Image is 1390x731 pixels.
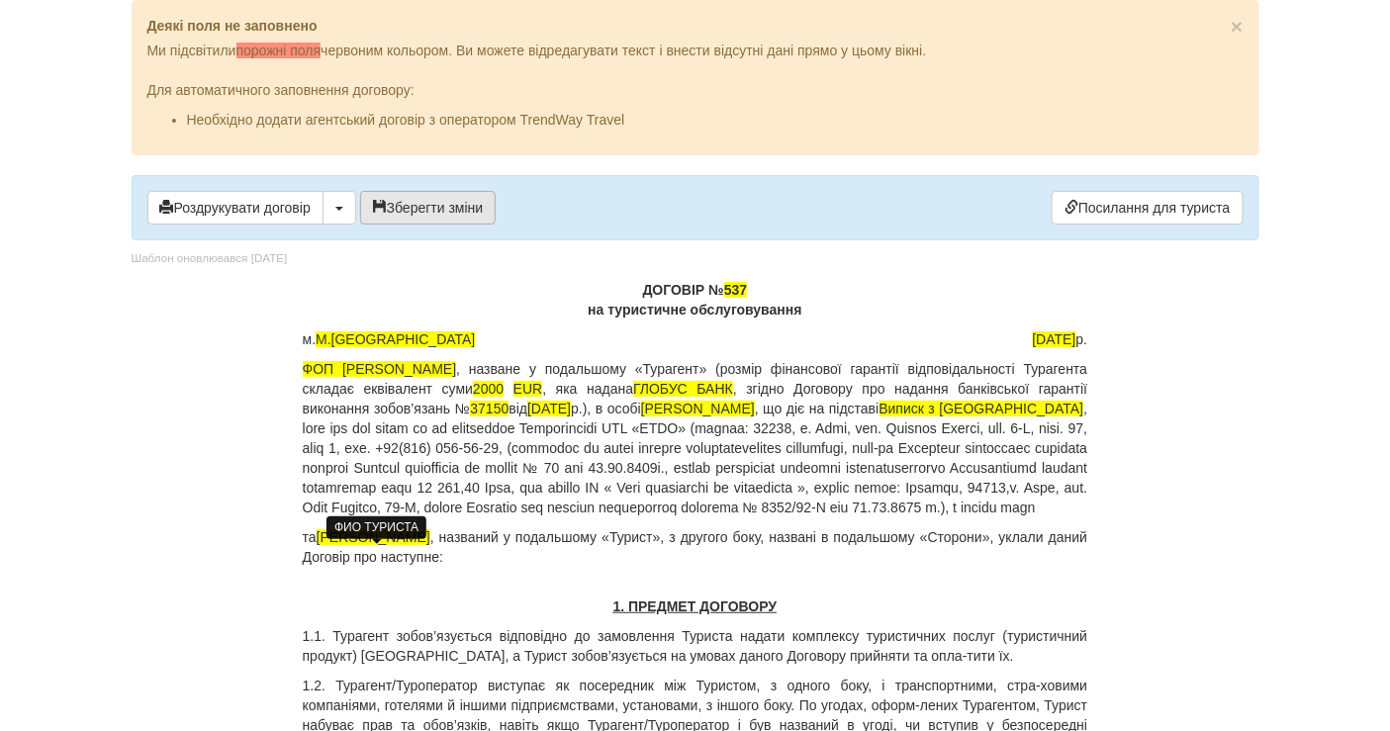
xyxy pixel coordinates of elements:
li: Необхідно додати агентський договір з оператором TrendWay Travel [187,110,1244,130]
span: ФОП [PERSON_NAME] [303,361,457,377]
button: Зберегти зміни [360,191,497,225]
span: 2000 [473,381,504,397]
span: [PERSON_NAME] [641,401,755,416]
p: Деякі поля не заповнено [147,16,1244,36]
p: , назване у подальшому «Турагент» (розмір фінансової гарантії відповідальності Турагента складає ... [303,359,1088,517]
span: М.[GEOGRAPHIC_DATA] [316,331,475,347]
a: Посилання для туриста [1052,191,1243,225]
div: ФИО ТУРИСТА [326,516,426,539]
div: Шаблон оновлювався [DATE] [132,250,288,267]
div: Для автоматичного заповнення договору: [147,60,1244,130]
span: м. [303,329,476,349]
span: × [1231,15,1243,38]
span: [DATE] [1033,331,1076,347]
p: та , названий у подальшому «Турист», з другого боку, названі в подальшому «Сторони», уклали даний... [303,527,1088,567]
button: Close [1231,16,1243,37]
span: 37150 [470,401,509,416]
button: Роздрукувати договір [147,191,324,225]
p: Ми підсвітили червоним кольором. Ви можете відредагувати текст і внести відсутні дані прямо у цьо... [147,41,1244,60]
span: [DATE] [527,401,571,416]
span: [PERSON_NAME] [317,529,430,545]
p: 1.1. Турагент зобов’язується відповідно до замовлення Туриста надати комплексу туристичних послуг... [303,626,1088,666]
span: EUR [513,381,543,397]
span: ГЛОБУС БАНК [633,381,733,397]
p: 1. ПРЕДМЕТ ДОГОВОРУ [303,596,1088,616]
p: ДОГОВІР № на туристичне обслуговування [303,280,1088,320]
span: 537 [724,282,747,298]
span: порожні поля [236,43,322,58]
span: Виписк з [GEOGRAPHIC_DATA] [880,401,1084,416]
span: р. [1033,329,1088,349]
